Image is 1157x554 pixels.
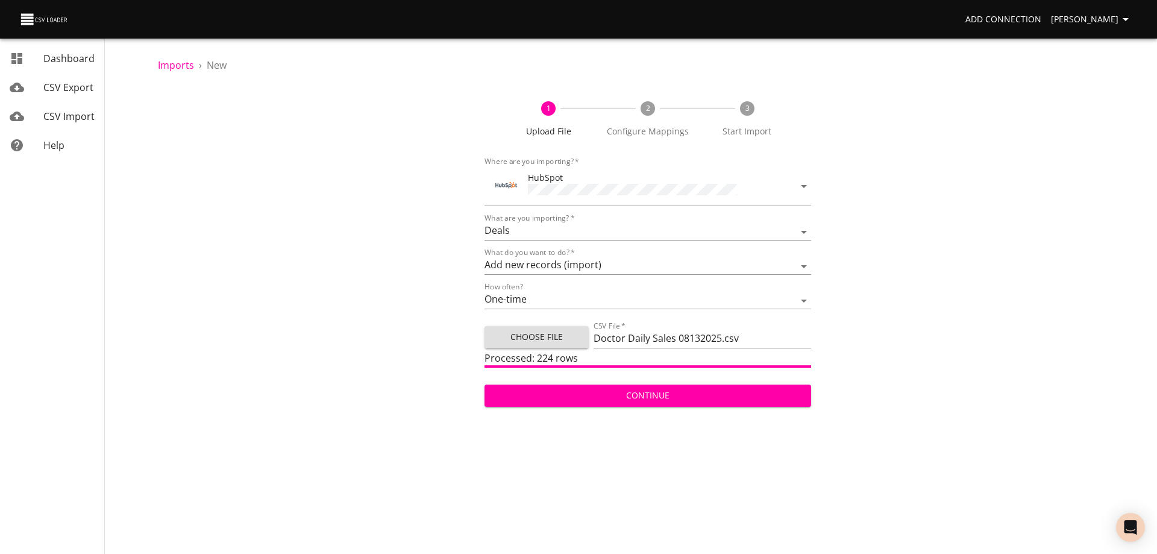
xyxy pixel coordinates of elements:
text: 1 [547,103,551,113]
img: CSV Loader [19,11,70,28]
text: 2 [645,103,650,113]
span: Dashboard [43,52,95,65]
label: What are you importing? [484,215,574,222]
div: ToolHubSpot [484,166,811,206]
span: HubSpot [528,172,563,183]
div: Open Intercom Messenger [1116,513,1145,542]
button: [PERSON_NAME] [1046,8,1138,31]
span: Add Connection [965,12,1041,27]
li: › [199,58,202,72]
span: Configure Mappings [603,125,693,137]
span: Continue [494,388,801,403]
span: Upload File [504,125,594,137]
span: [PERSON_NAME] [1051,12,1133,27]
div: Tool [494,173,518,197]
span: CSV Import [43,110,95,123]
span: New [207,58,227,72]
span: Processed: 224 rows [484,351,578,365]
a: Add Connection [961,8,1046,31]
span: CSV Export [43,81,93,94]
button: Choose File [484,326,589,348]
label: How often? [484,283,523,291]
span: Start Import [702,125,792,137]
text: 3 [745,103,749,113]
label: Where are you importing? [484,158,579,165]
span: Choose File [494,330,579,345]
label: CSV File [594,323,626,330]
a: Imports [158,58,194,72]
img: HubSpot [494,173,518,197]
span: Help [43,139,64,152]
button: Continue [484,385,811,407]
label: What do you want to do? [484,249,575,256]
